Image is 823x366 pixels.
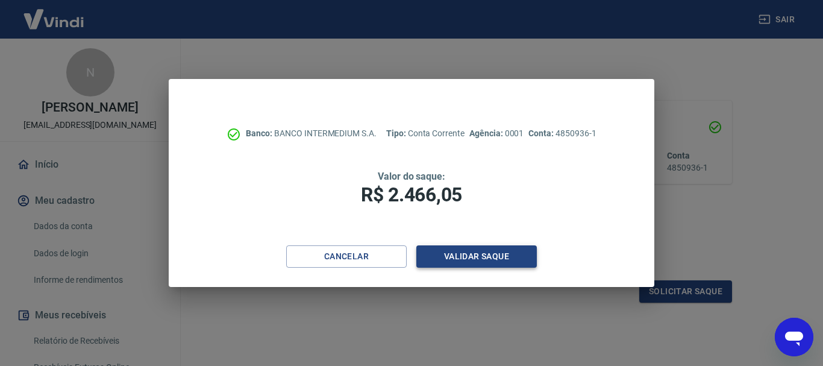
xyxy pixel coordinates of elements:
[775,318,813,356] iframe: Botão para abrir a janela de mensagens
[469,128,505,138] span: Agência:
[416,245,537,268] button: Validar saque
[469,127,524,140] p: 0001
[378,171,445,182] span: Valor do saque:
[246,128,274,138] span: Banco:
[361,183,462,206] span: R$ 2.466,05
[528,128,555,138] span: Conta:
[528,127,596,140] p: 4850936-1
[246,127,377,140] p: BANCO INTERMEDIUM S.A.
[386,127,465,140] p: Conta Corrente
[286,245,407,268] button: Cancelar
[386,128,408,138] span: Tipo:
